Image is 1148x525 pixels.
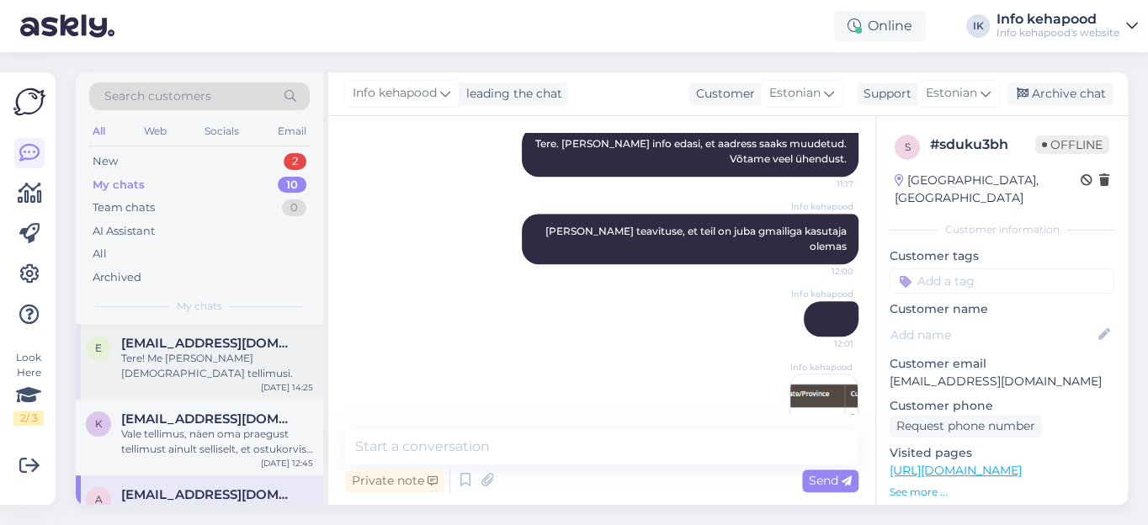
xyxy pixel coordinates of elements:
[890,415,1042,437] div: Request phone number
[890,355,1114,373] p: Customer email
[890,247,1114,265] p: Customer tags
[545,225,849,252] span: [PERSON_NAME] teavituse, et teil on juba gmailiga kasutaja olemas
[89,120,109,142] div: All
[890,300,1114,318] p: Customer name
[93,223,155,240] div: AI Assistant
[93,269,141,286] div: Archived
[890,397,1114,415] p: Customer phone
[890,463,1022,478] a: [URL][DOMAIN_NAME]
[930,135,1035,155] div: # sduku3bh
[1007,82,1113,105] div: Archive chat
[141,120,170,142] div: Web
[790,178,853,190] span: 11:17
[284,153,306,170] div: 2
[177,299,222,314] span: My chats
[13,86,45,118] img: Askly Logo
[93,153,118,170] div: New
[13,350,44,426] div: Look Here
[535,137,849,165] span: Tere. [PERSON_NAME] info edasi, et aadress saaks muudetud. Võtame veel ühendust.
[93,246,107,262] div: All
[460,85,562,103] div: leading the chat
[857,85,911,103] div: Support
[121,487,296,502] span: agnijoe@gmail.com
[278,177,306,194] div: 10
[890,222,1114,237] div: Customer information
[905,141,911,153] span: s
[834,11,926,41] div: Online
[890,326,1095,344] input: Add name
[1035,135,1109,154] span: Offline
[121,427,313,457] div: Vale tellimus, näen oma praegust tellimust ainult selliselt, et ostukorvis on 6 samasugust toodet...
[790,200,853,213] span: Info kehapood
[809,473,852,488] span: Send
[895,172,1081,207] div: [GEOGRAPHIC_DATA], [GEOGRAPHIC_DATA]
[890,485,1114,500] p: See more ...
[274,120,310,142] div: Email
[353,84,437,103] span: Info kehapood
[95,342,102,354] span: e
[790,374,858,442] img: Attachment
[689,85,755,103] div: Customer
[997,26,1119,40] div: Info kehapood's website
[201,120,242,142] div: Socials
[95,493,103,506] span: a
[890,444,1114,462] p: Visited pages
[890,268,1114,294] input: Add a tag
[121,351,313,381] div: Tere! Me [PERSON_NAME] [DEMOGRAPHIC_DATA] tellimusi.
[93,177,145,194] div: My chats
[282,199,306,216] div: 0
[95,417,103,430] span: k
[121,411,296,427] span: klenja.tiitsar@gmail.com
[966,14,990,38] div: IK
[790,337,853,350] span: 12:01
[769,84,821,103] span: Estonian
[890,373,1114,390] p: [EMAIL_ADDRESS][DOMAIN_NAME]
[789,361,853,374] span: Info kehapood
[261,457,313,469] div: [DATE] 12:45
[790,288,853,300] span: Info kehapood
[997,13,1119,26] div: Info kehapood
[93,199,155,216] div: Team chats
[121,336,296,351] span: emelkaraoglu44@gmail.com
[13,411,44,426] div: 2 / 3
[261,381,313,394] div: [DATE] 14:25
[345,469,444,492] div: Private note
[790,265,853,278] span: 12:00
[997,13,1138,40] a: Info kehapoodInfo kehapood's website
[926,84,977,103] span: Estonian
[104,87,211,105] span: Search customers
